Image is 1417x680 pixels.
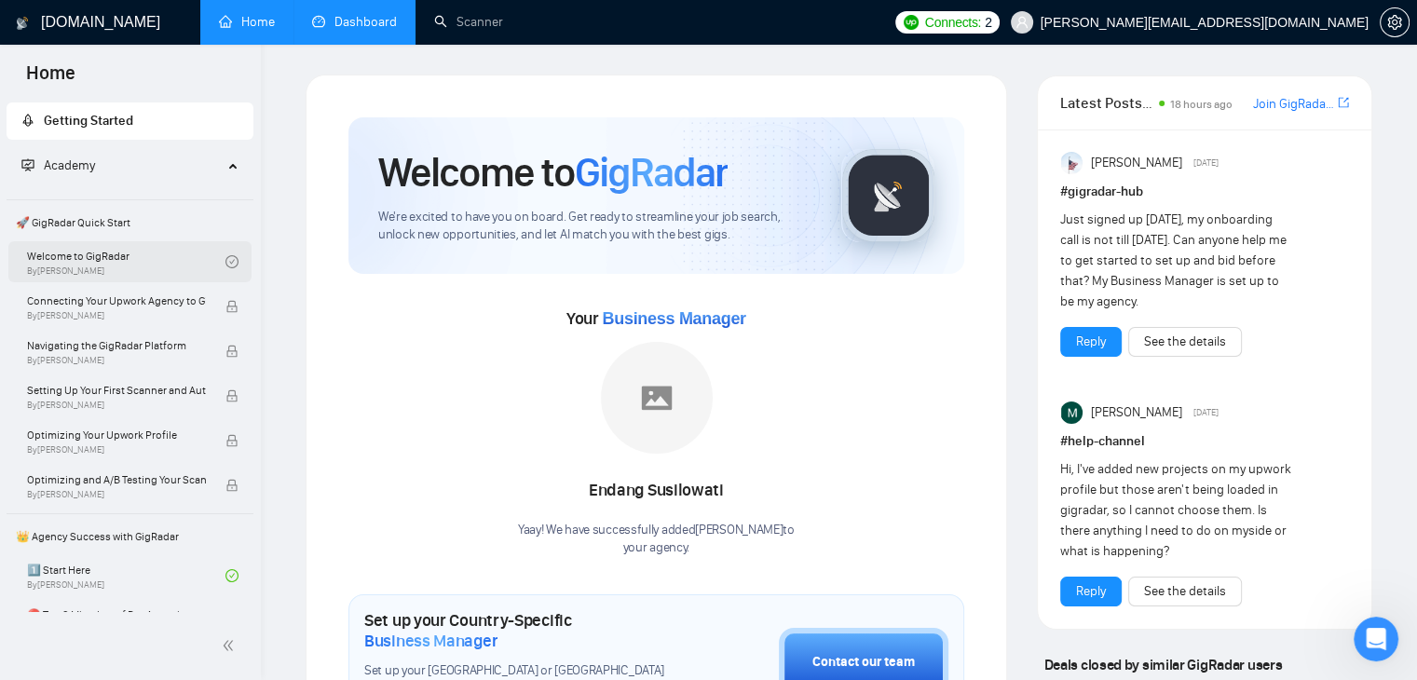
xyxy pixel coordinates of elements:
span: export [1338,95,1349,110]
h1: Welcome to [378,147,728,197]
span: double-left [222,636,240,655]
img: Profile image for Mariia [21,65,59,102]
a: ⛔ Top 3 Mistakes of Pro Agencies [27,600,225,641]
button: See the details [1128,577,1242,606]
span: Business Manager [602,309,745,328]
span: By [PERSON_NAME] [27,355,206,366]
span: Home [43,555,81,568]
span: [PERSON_NAME] [1090,153,1181,173]
span: By [PERSON_NAME] [27,444,206,456]
img: placeholder.png [601,342,713,454]
a: Reply [1076,332,1106,352]
span: check-circle [225,569,238,582]
div: Hi, I've added new projects on my upwork profile but those aren't being loaded in gigradar, so I ... [1060,459,1291,562]
span: Academy [44,157,95,173]
a: export [1338,94,1349,112]
a: Join GigRadar Slack Community [1253,94,1334,115]
div: Just signed up [DATE], my onboarding call is not till [DATE]. Can anyone help me to get started t... [1060,210,1291,312]
div: Mariia [66,84,106,103]
span: lock [225,434,238,447]
span: Connects: [925,12,981,33]
span: [PERSON_NAME] [1090,402,1181,423]
div: • [DATE] [110,222,162,241]
li: Getting Started [7,102,253,140]
span: GigRadar [575,147,728,197]
a: setting [1380,15,1410,30]
span: lock [225,389,238,402]
span: We're excited to have you on board. Get ready to streamline your job search, unlock new opportuni... [378,209,811,244]
span: fund-projection-screen [21,158,34,171]
div: • [DATE] [110,291,162,310]
a: 1️⃣ Start HereBy[PERSON_NAME] [27,555,225,596]
img: Profile image for Mariia [21,134,59,171]
span: lock [225,479,238,492]
div: Endang Susilowati [518,475,795,507]
a: Reply [1076,581,1106,602]
span: By [PERSON_NAME] [27,310,206,321]
img: Profile image for Mariia [21,272,59,309]
a: searchScanner [434,14,503,30]
div: Mariia [66,222,106,241]
div: • [DATE] [110,84,162,103]
span: check-circle [225,255,238,268]
a: homeHome [219,14,275,30]
span: Connecting Your Upwork Agency to GigRadar [27,292,206,310]
span: rocket [21,114,34,127]
span: Messages [150,555,222,568]
button: See the details [1128,327,1242,357]
a: See the details [1144,581,1226,602]
span: [DATE] [1193,155,1219,171]
img: Profile image for Mariia [21,203,59,240]
h1: # help-channel [1060,431,1349,452]
span: Your [566,308,746,329]
button: Reply [1060,577,1122,606]
div: • [DATE] [110,153,162,172]
a: Welcome to GigRadarBy[PERSON_NAME] [27,241,225,282]
span: lock [225,300,238,313]
span: Academy [21,157,95,173]
span: 🚀 GigRadar Quick Start [8,204,252,241]
span: By [PERSON_NAME] [27,400,206,411]
img: logo [16,8,29,38]
button: Send us a message [86,418,287,456]
img: Milan Stojanovic [1061,401,1083,424]
span: setting [1381,15,1409,30]
span: Optimizing and A/B Testing Your Scanner for Better Results [27,470,206,489]
span: Home [11,60,90,99]
button: setting [1380,7,1410,37]
span: Help [295,555,325,568]
span: By [PERSON_NAME] [27,489,206,500]
h1: Messages [138,8,238,40]
div: Close [327,7,361,41]
span: Hi, [EMAIL_ADDRESS][DOMAIN_NAME], Welcome to [DOMAIN_NAME]! Why don't you check out our tutorials... [66,273,974,288]
h1: Set up your Country-Specific [364,610,686,651]
span: Business Manager [364,631,497,651]
h1: # gigradar-hub [1060,182,1349,202]
span: [DATE] [1193,404,1219,421]
span: Setting Up Your First Scanner and Auto-Bidder [27,381,206,400]
p: your agency . [518,539,795,557]
iframe: Intercom live chat [1354,617,1398,661]
span: user [1015,16,1029,29]
div: Mariia [66,153,106,172]
span: 👑 Agency Success with GigRadar [8,518,252,555]
span: Getting Started [44,113,133,129]
a: dashboardDashboard [312,14,397,30]
div: Yaay! We have successfully added [PERSON_NAME] to [518,522,795,557]
img: gigradar-logo.png [842,149,935,242]
span: Latest Posts from the GigRadar Community [1060,91,1153,115]
button: Reply [1060,327,1122,357]
span: lock [225,345,238,358]
span: Optimizing Your Upwork Profile [27,426,206,444]
div: Mariia [66,291,106,310]
span: 18 hours ago [1170,98,1233,111]
button: Help [249,509,373,583]
span: 2 [985,12,992,33]
a: See the details [1144,332,1226,352]
button: Messages [124,509,248,583]
div: Contact our team [812,652,915,673]
span: Navigating the GigRadar Platform [27,336,206,355]
img: upwork-logo.png [904,15,919,30]
img: Anisuzzaman Khan [1061,152,1083,174]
